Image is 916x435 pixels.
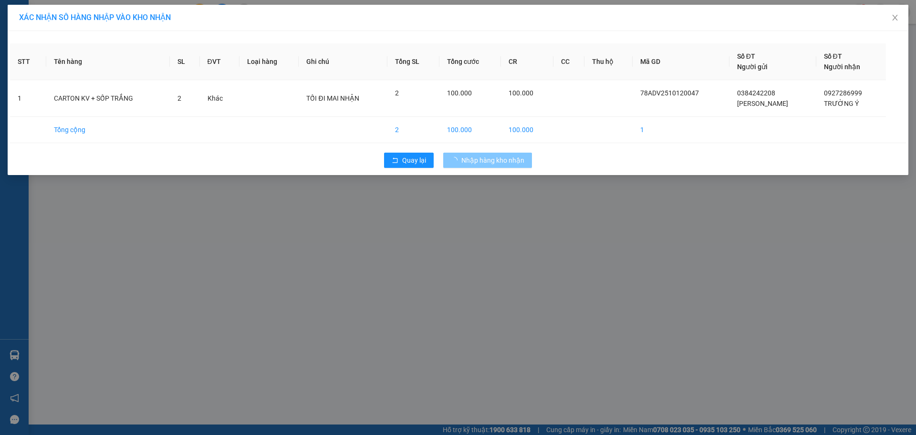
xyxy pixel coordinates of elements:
div: HƯỜNG [8,31,68,42]
th: Thu hộ [584,43,633,80]
span: Người nhận [824,63,860,71]
span: TRƯỜNG Ý [824,100,859,107]
th: Tổng SL [387,43,439,80]
span: 78ADV2510120047 [640,89,699,97]
th: STT [10,43,46,80]
th: Ghi chú [299,43,387,80]
td: Tổng cộng [46,117,170,143]
span: 2 [177,94,181,102]
span: 100.000 [509,89,533,97]
div: Trang [75,31,135,42]
td: Khác [200,80,240,117]
span: close [891,14,899,21]
th: Tổng cước [439,43,501,80]
div: 80.000 [73,62,136,75]
span: loading [451,157,461,164]
th: Tên hàng [46,43,170,80]
span: 0384242208 [737,89,775,97]
span: Số ĐT [824,52,842,60]
th: SL [170,43,200,80]
span: rollback [392,157,398,165]
button: rollbackQuay lại [384,153,434,168]
span: 2 [395,89,399,97]
span: 100.000 [447,89,472,97]
td: 1 [633,117,729,143]
span: CC : [73,64,87,74]
span: Quay lại [402,155,426,166]
button: Close [882,5,908,31]
span: 0927286999 [824,89,862,97]
td: 100.000 [501,117,553,143]
span: Gửi: [8,9,23,19]
td: 100.000 [439,117,501,143]
th: CC [553,43,584,80]
span: Nhận: [75,9,98,19]
span: Số ĐT [737,52,755,60]
span: Nhập hàng kho nhận [461,155,524,166]
div: VP Bình Triệu [75,8,135,31]
th: Mã GD [633,43,729,80]
span: XÁC NHẬN SỐ HÀNG NHẬP VÀO KHO NHẬN [19,13,171,22]
td: 2 [387,117,439,143]
span: Người gửi [737,63,768,71]
th: Loại hàng [239,43,299,80]
th: ĐVT [200,43,240,80]
td: 1 [10,80,46,117]
th: CR [501,43,553,80]
span: TỐI ĐI MAI NHẬN [306,94,359,102]
span: [PERSON_NAME] [737,100,788,107]
div: VP Phú Riềng [8,8,68,31]
button: Nhập hàng kho nhận [443,153,532,168]
td: CARTON KV + SỐP TRẮNG [46,80,170,117]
